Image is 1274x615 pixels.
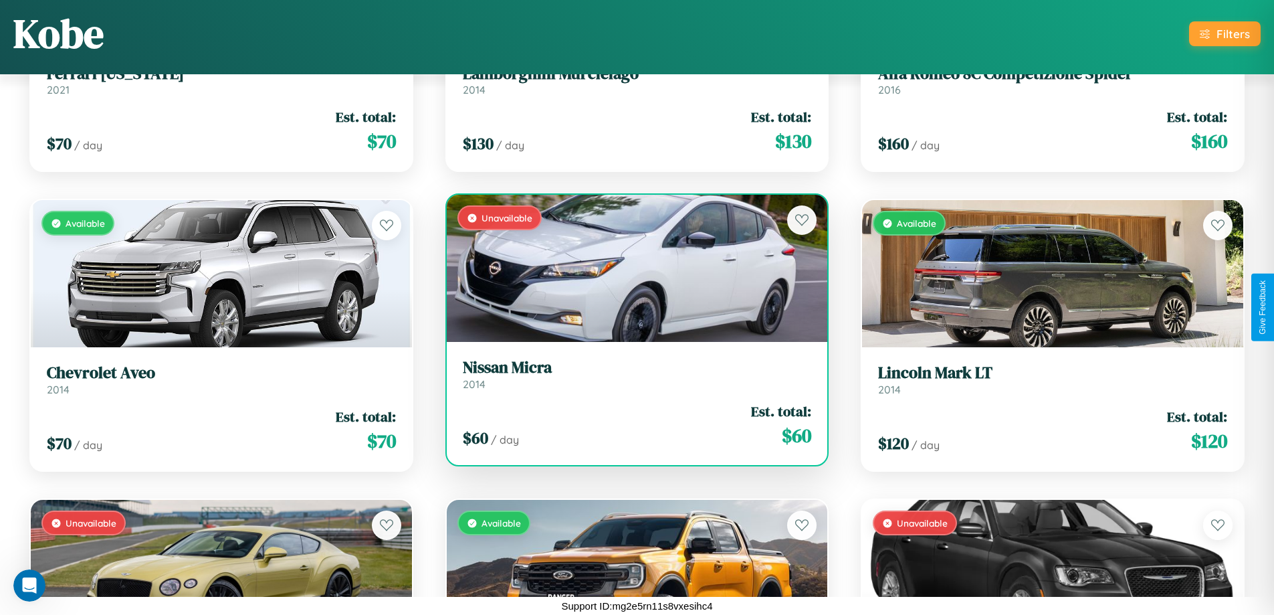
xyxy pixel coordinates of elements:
span: $ 130 [463,133,494,155]
span: Available [66,217,105,229]
h3: Lincoln Mark LT [878,363,1227,383]
span: $ 60 [782,422,811,449]
span: 2021 [47,83,70,96]
h1: Kobe [13,6,104,61]
span: Est. total: [1167,407,1227,426]
span: Est. total: [1167,107,1227,126]
a: Alfa Romeo 8C Competizione Spider2016 [878,64,1227,97]
div: Give Feedback [1258,280,1267,335]
h3: Nissan Micra [463,358,812,377]
span: / day [491,433,519,446]
span: $ 120 [878,432,909,454]
span: / day [74,139,102,152]
span: / day [912,139,940,152]
h3: Alfa Romeo 8C Competizione Spider [878,64,1227,84]
span: $ 70 [367,428,396,454]
span: 2016 [878,83,901,96]
h3: Chevrolet Aveo [47,363,396,383]
p: Support ID: mg2e5rn11s8vxesihc4 [562,597,713,615]
span: $ 160 [878,133,909,155]
span: / day [74,438,102,452]
div: Filters [1216,27,1250,41]
span: Available [482,517,521,529]
span: Unavailable [66,517,116,529]
span: 2014 [47,383,70,396]
span: 2014 [463,377,486,391]
a: Lincoln Mark LT2014 [878,363,1227,396]
span: / day [912,438,940,452]
span: Est. total: [336,107,396,126]
span: $ 70 [47,133,72,155]
a: Ferrari [US_STATE]2021 [47,64,396,97]
span: $ 130 [775,128,811,155]
span: Available [897,217,936,229]
a: Lamborghini Murcielago2014 [463,64,812,97]
span: Unavailable [482,212,532,224]
span: Est. total: [336,407,396,426]
span: Unavailable [897,517,948,529]
span: / day [496,139,524,152]
span: $ 120 [1191,428,1227,454]
a: Nissan Micra2014 [463,358,812,391]
span: $ 60 [463,427,488,449]
iframe: Intercom live chat [13,569,45,602]
span: $ 70 [47,432,72,454]
a: Chevrolet Aveo2014 [47,363,396,396]
h3: Lamborghini Murcielago [463,64,812,84]
button: Filters [1189,21,1261,46]
span: Est. total: [751,402,811,421]
span: 2014 [463,83,486,96]
span: 2014 [878,383,901,396]
span: $ 160 [1191,128,1227,155]
span: $ 70 [367,128,396,155]
span: Est. total: [751,107,811,126]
